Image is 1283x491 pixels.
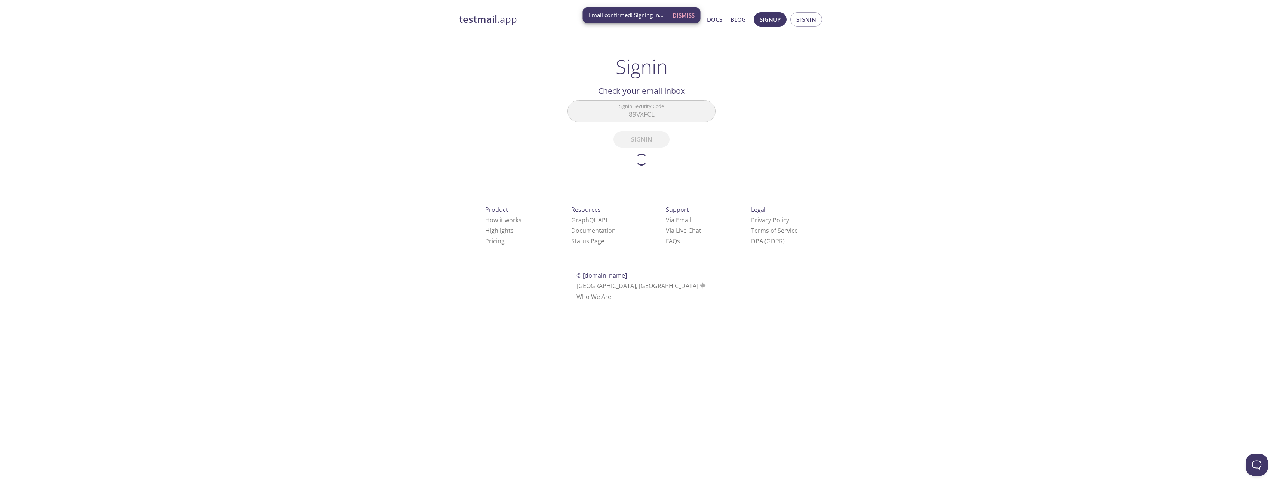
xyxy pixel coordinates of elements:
a: How it works [485,216,521,224]
h2: Check your email inbox [567,84,716,97]
span: Product [485,206,508,214]
a: Who We Are [576,293,611,301]
span: © [DOMAIN_NAME] [576,271,627,280]
a: testmail.app [459,13,635,26]
a: DPA (GDPR) [751,237,785,245]
a: Via Live Chat [666,226,701,235]
a: Privacy Policy [751,216,789,224]
a: GraphQL API [571,216,607,224]
strong: testmail [459,13,497,26]
span: Signin [796,15,816,24]
span: Support [666,206,689,214]
span: Legal [751,206,766,214]
iframe: Help Scout Beacon - Open [1246,454,1268,476]
span: Resources [571,206,601,214]
button: Signup [754,12,787,27]
a: Via Email [666,216,691,224]
a: Terms of Service [751,226,798,235]
a: Documentation [571,226,616,235]
a: Docs [707,15,722,24]
a: Status Page [571,237,604,245]
button: Signin [790,12,822,27]
span: Dismiss [673,10,695,20]
a: FAQ [666,237,680,245]
button: Dismiss [670,8,698,22]
a: Blog [730,15,746,24]
a: Pricing [485,237,505,245]
a: Highlights [485,226,514,235]
span: s [677,237,680,245]
span: Signup [760,15,781,24]
h1: Signin [616,55,668,78]
span: Email confirmed! Signing in... [589,11,664,19]
span: [GEOGRAPHIC_DATA], [GEOGRAPHIC_DATA] [576,282,707,290]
